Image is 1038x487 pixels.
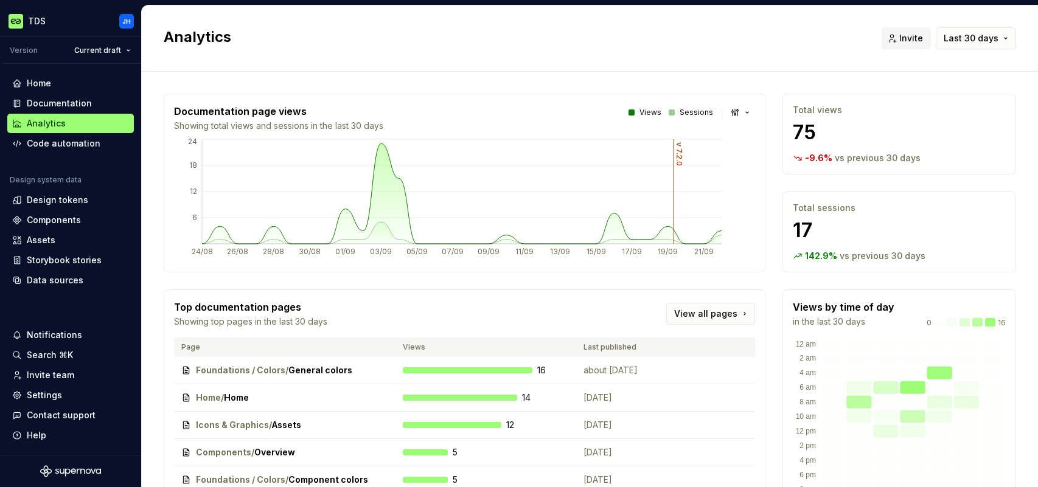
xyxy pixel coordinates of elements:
tspan: 03/09 [370,247,392,256]
a: View all pages [666,303,755,325]
a: Documentation [7,94,134,113]
span: / [269,419,272,431]
span: / [221,392,224,404]
div: Notifications [27,329,82,341]
button: Help [7,426,134,445]
div: Assets [27,234,55,246]
div: JH [122,16,131,26]
th: Views [395,337,576,357]
text: 10 am [796,412,816,421]
tspan: 15/09 [587,247,606,256]
text: 2 am [799,354,816,362]
a: Components [7,210,134,230]
p: 0 [927,318,932,328]
span: 5 [453,474,484,486]
span: Home [224,392,249,404]
div: Home [27,77,51,89]
p: vs previous 30 days [840,250,925,262]
a: Settings [7,385,134,405]
a: Code automation [7,134,134,153]
span: 12 [506,419,538,431]
span: Component colors [288,474,368,486]
tspan: v 7.2.0 [675,142,684,166]
th: Last published [576,337,682,357]
tspan: 05/09 [406,247,428,256]
span: Current draft [74,46,121,55]
span: 14 [522,392,554,404]
p: Sessions [680,108,713,117]
div: Analytics [27,117,66,130]
tspan: 26/08 [227,247,248,256]
span: Last 30 days [944,32,998,44]
div: Code automation [27,137,100,150]
p: [DATE] [583,474,675,486]
p: Total sessions [793,202,1006,214]
div: Data sources [27,274,83,286]
tspan: 28/08 [263,247,284,256]
div: Search ⌘K [27,349,73,361]
img: c8550e5c-f519-4da4-be5f-50b4e1e1b59d.png [9,14,23,29]
span: Invite [899,32,923,44]
div: Contact support [27,409,96,421]
tspan: 12 [190,187,197,196]
span: Home [196,392,221,404]
p: -9.6 % [805,152,832,164]
tspan: 09/09 [478,247,500,256]
text: 4 am [799,368,816,377]
p: [DATE] [583,446,675,458]
tspan: 24 [188,137,197,146]
tspan: 18 [189,161,197,170]
span: / [285,364,288,376]
span: Icons & Graphics [196,419,269,431]
span: Overview [254,446,295,458]
span: Assets [272,419,301,431]
span: Foundations / Colors [196,474,285,486]
p: vs previous 30 days [835,152,921,164]
span: / [251,446,254,458]
tspan: 6 [192,213,197,222]
a: Assets [7,230,134,250]
button: TDSJH [2,8,139,34]
p: about [DATE] [583,364,675,376]
p: Documentation page views [174,104,383,119]
p: [DATE] [583,419,675,431]
text: 4 pm [799,456,816,465]
span: 16 [537,364,569,376]
button: Last 30 days [936,27,1016,49]
tspan: 07/09 [442,247,464,256]
p: Showing total views and sessions in the last 30 days [174,120,383,132]
p: Total views [793,104,1006,116]
button: Notifications [7,325,134,345]
a: Analytics [7,114,134,133]
button: Search ⌘K [7,345,134,365]
p: 75 [793,120,1006,145]
span: Components [196,446,251,458]
button: Invite [882,27,931,49]
span: 5 [453,446,484,458]
span: General colors [288,364,352,376]
button: Current draft [69,42,136,59]
p: in the last 30 days [793,316,894,328]
div: Help [27,429,46,441]
div: Storybook stories [27,254,102,266]
div: Components [27,214,81,226]
a: Invite team [7,365,134,385]
span: Foundations / Colors [196,364,285,376]
svg: Supernova Logo [40,465,101,477]
p: Views by time of day [793,300,894,314]
text: 2 pm [799,441,816,450]
div: TDS [28,15,46,27]
div: Design tokens [27,194,88,206]
p: Showing top pages in the last 30 days [174,316,327,328]
text: 12 am [796,340,816,348]
tspan: 17/09 [622,247,642,256]
a: Data sources [7,271,134,290]
tspan: 01/09 [335,247,355,256]
h2: Analytics [164,27,867,47]
p: Top documentation pages [174,300,327,314]
button: Contact support [7,406,134,425]
p: 142.9 % [805,250,837,262]
div: Invite team [27,369,74,381]
a: Design tokens [7,190,134,210]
